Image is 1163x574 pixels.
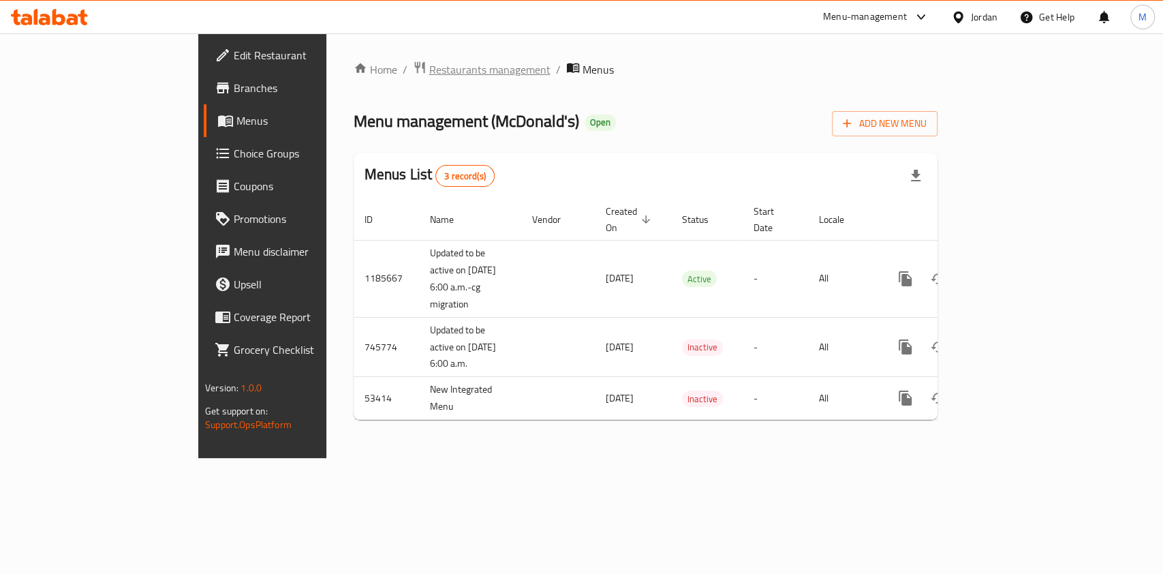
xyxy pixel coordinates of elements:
[889,382,922,414] button: more
[234,80,382,96] span: Branches
[354,61,937,78] nav: breadcrumb
[878,199,1031,241] th: Actions
[889,262,922,295] button: more
[682,271,717,287] span: Active
[556,61,561,78] li: /
[234,47,382,63] span: Edit Restaurant
[435,165,495,187] div: Total records count
[419,377,521,420] td: New Integrated Menu
[354,106,579,136] span: Menu management ( McDonald's )
[819,211,862,228] span: Locale
[204,301,392,333] a: Coverage Report
[585,117,616,128] span: Open
[241,379,262,397] span: 1.0.0
[682,339,723,356] div: Inactive
[234,178,382,194] span: Coupons
[204,268,392,301] a: Upsell
[365,211,390,228] span: ID
[922,262,955,295] button: Change Status
[889,331,922,363] button: more
[236,112,382,129] span: Menus
[823,9,907,25] div: Menu-management
[204,333,392,366] a: Grocery Checklist
[413,61,551,78] a: Restaurants management
[808,377,878,420] td: All
[204,72,392,104] a: Branches
[234,243,382,260] span: Menu disclaimer
[429,61,551,78] span: Restaurants management
[205,379,238,397] span: Version:
[204,39,392,72] a: Edit Restaurant
[234,276,382,292] span: Upsell
[204,104,392,137] a: Menus
[682,211,726,228] span: Status
[532,211,578,228] span: Vendor
[234,145,382,162] span: Choice Groups
[606,269,634,287] span: [DATE]
[585,115,616,131] div: Open
[682,339,723,355] span: Inactive
[205,416,292,434] a: Support.OpsPlatform
[682,391,723,407] div: Inactive
[205,402,268,420] span: Get support on:
[743,377,808,420] td: -
[832,111,937,136] button: Add New Menu
[234,211,382,227] span: Promotions
[419,317,521,377] td: Updated to be active on [DATE] 6:00 a.m.
[922,382,955,414] button: Change Status
[971,10,997,25] div: Jordan
[234,342,382,358] span: Grocery Checklist
[743,317,808,377] td: -
[606,203,655,236] span: Created On
[234,309,382,325] span: Coverage Report
[419,240,521,317] td: Updated to be active on [DATE] 6:00 a.m.-cg migration
[430,211,471,228] span: Name
[583,61,614,78] span: Menus
[204,202,392,235] a: Promotions
[365,164,495,187] h2: Menus List
[204,137,392,170] a: Choice Groups
[204,170,392,202] a: Coupons
[682,271,717,287] div: Active
[354,199,1031,421] table: enhanced table
[743,240,808,317] td: -
[843,115,927,132] span: Add New Menu
[682,391,723,407] span: Inactive
[403,61,407,78] li: /
[808,317,878,377] td: All
[899,160,932,192] div: Export file
[204,235,392,268] a: Menu disclaimer
[436,170,494,183] span: 3 record(s)
[1138,10,1147,25] span: M
[808,240,878,317] td: All
[754,203,792,236] span: Start Date
[606,389,634,407] span: [DATE]
[922,331,955,363] button: Change Status
[606,338,634,356] span: [DATE]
